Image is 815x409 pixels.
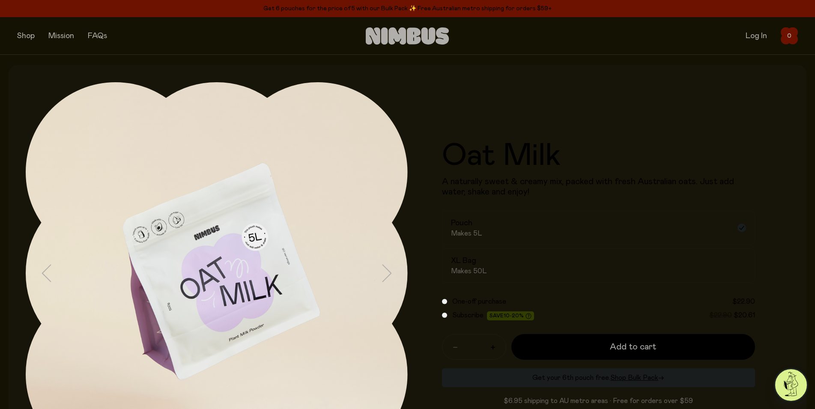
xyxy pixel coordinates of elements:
a: Shop Bulk Pack→ [610,374,664,381]
span: $22.90 [709,312,732,319]
h1: Oat Milk [442,140,755,171]
span: 10-20% [504,313,524,318]
span: $20.61 [734,312,755,319]
span: Save [490,313,531,319]
span: Makes 50L [451,267,487,275]
h2: Pouch [451,218,472,228]
span: One-off purchase [452,298,506,305]
a: Log In [746,32,767,40]
button: 0 [781,27,798,45]
p: A naturally sweet & creamy mix, packed with fresh Australian oats. Just add water, shake and enjoy! [442,176,755,197]
div: Get your 6th pouch free. [442,368,755,387]
img: agent [775,369,807,401]
h2: XL Bag [451,256,476,266]
span: Shop Bulk Pack [610,374,658,381]
span: $22.90 [732,298,755,305]
a: Mission [48,32,74,40]
a: FAQs [88,32,107,40]
span: Makes 5L [451,229,482,238]
span: Add to cart [610,341,656,353]
button: Add to cart [511,334,755,360]
span: Subscribe [452,312,484,319]
div: Get 6 pouches for the price of 5 with our Bulk Pack ✨ Free Australian metro shipping for orders $59+ [17,3,798,14]
p: $6.95 shipping to AU metro areas · Free for orders over $59 [442,396,755,406]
